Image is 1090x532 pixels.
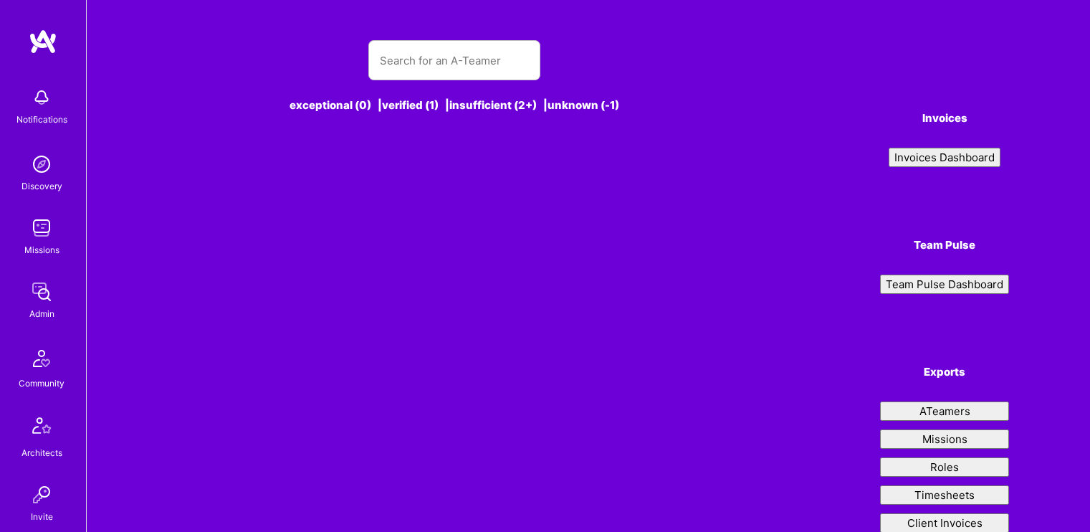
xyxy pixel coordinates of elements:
[29,306,54,321] div: Admin
[24,411,59,445] img: Architects
[880,275,1009,294] button: Team Pulse Dashboard
[889,148,1000,167] button: Invoices Dashboard
[27,277,56,306] img: admin teamwork
[21,179,62,194] div: Discovery
[27,150,56,179] img: discovery
[24,242,59,257] div: Missions
[24,341,59,376] img: Community
[380,42,529,79] input: Search for an A-Teamer
[27,480,56,509] img: Invite
[19,376,64,391] div: Community
[16,112,67,127] div: Notifications
[29,29,57,54] img: logo
[880,112,1009,125] h4: Invoices
[880,429,1009,449] button: Missions
[27,83,56,112] img: bell
[21,445,62,460] div: Architects
[880,239,1009,252] h4: Team Pulse
[27,214,56,242] img: teamwork
[31,509,53,524] div: Invite
[168,98,742,113] div: exceptional (0) | verified (1) | insufficient (2+) | unknown (-1)
[880,402,1009,421] button: ATeamers
[880,485,1009,505] button: Timesheets
[880,148,1009,167] a: Invoices Dashboard
[880,366,1009,379] h4: Exports
[880,457,1009,477] button: Roles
